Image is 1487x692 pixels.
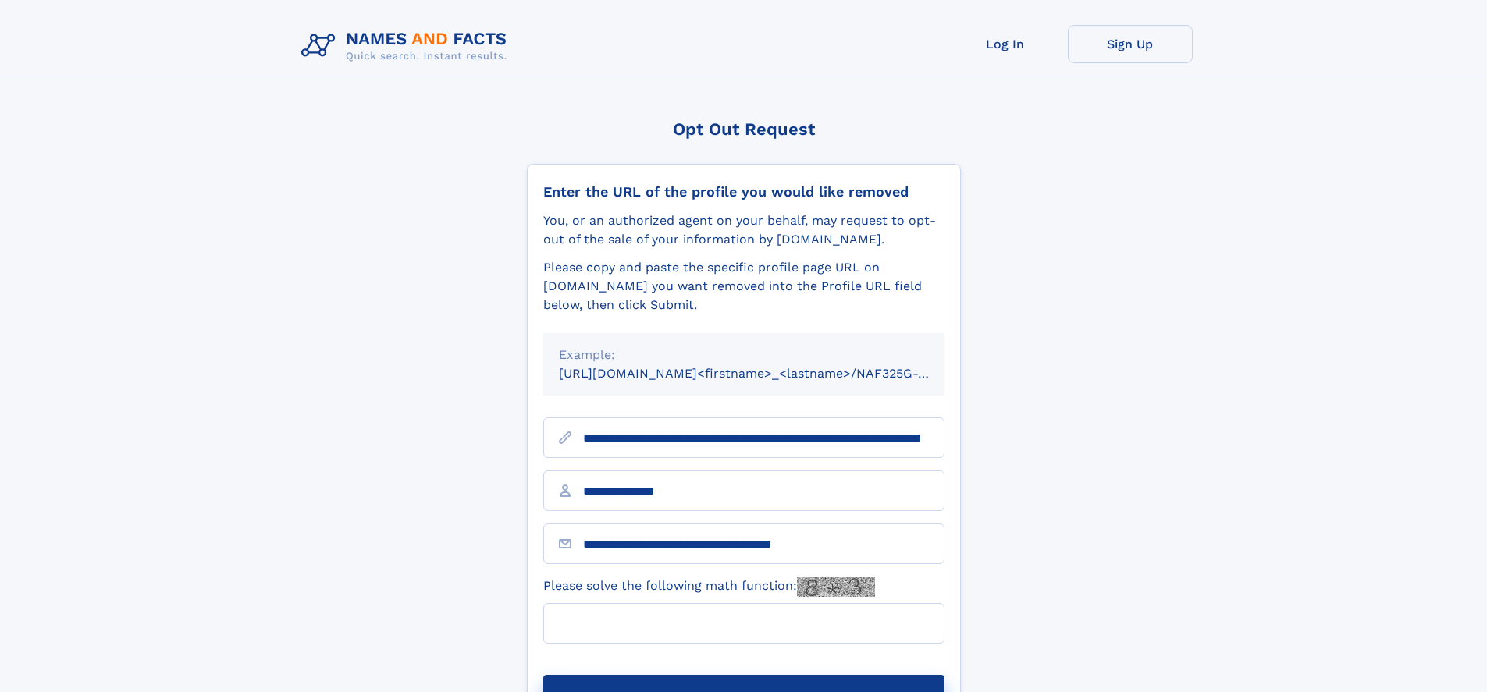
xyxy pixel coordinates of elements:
[943,25,1068,63] a: Log In
[543,183,944,201] div: Enter the URL of the profile you would like removed
[559,346,929,364] div: Example:
[1068,25,1193,63] a: Sign Up
[543,258,944,314] div: Please copy and paste the specific profile page URL on [DOMAIN_NAME] you want removed into the Pr...
[543,577,875,597] label: Please solve the following math function:
[527,119,961,139] div: Opt Out Request
[295,25,520,67] img: Logo Names and Facts
[559,366,974,381] small: [URL][DOMAIN_NAME]<firstname>_<lastname>/NAF325G-xxxxxxxx
[543,211,944,249] div: You, or an authorized agent on your behalf, may request to opt-out of the sale of your informatio...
